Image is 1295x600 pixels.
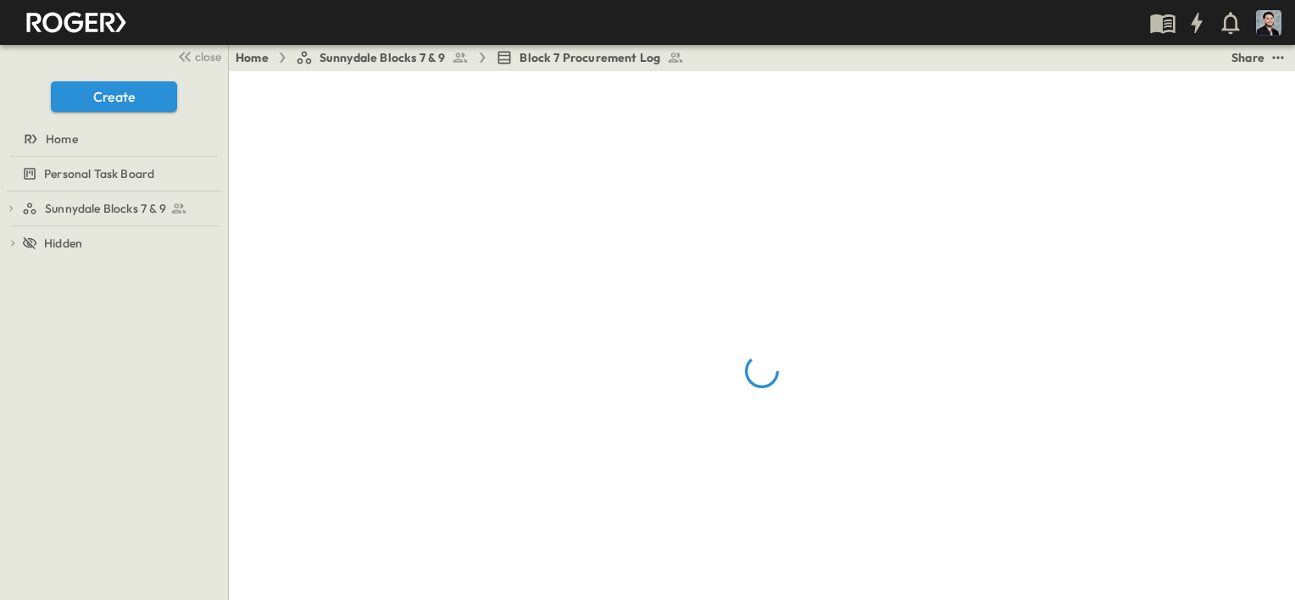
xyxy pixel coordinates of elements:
[51,81,177,112] button: Create
[236,49,694,66] nav: breadcrumbs
[46,131,78,147] span: Home
[170,44,225,68] button: close
[320,49,446,66] span: Sunnydale Blocks 7 & 9
[1231,49,1264,66] div: Share
[22,197,221,220] a: Sunnydale Blocks 7 & 9
[3,127,221,151] a: Home
[3,160,225,187] div: Personal Task Boardtest
[195,48,221,65] span: close
[45,200,166,217] span: Sunnydale Blocks 7 & 9
[3,162,221,186] a: Personal Task Board
[296,49,470,66] a: Sunnydale Blocks 7 & 9
[236,49,269,66] a: Home
[3,195,225,222] div: Sunnydale Blocks 7 & 9test
[496,49,684,66] a: Block 7 Procurement Log
[1268,47,1288,68] button: test
[44,235,82,252] span: Hidden
[520,49,660,66] span: Block 7 Procurement Log
[44,165,154,182] span: Personal Task Board
[1256,10,1281,36] img: Profile Picture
